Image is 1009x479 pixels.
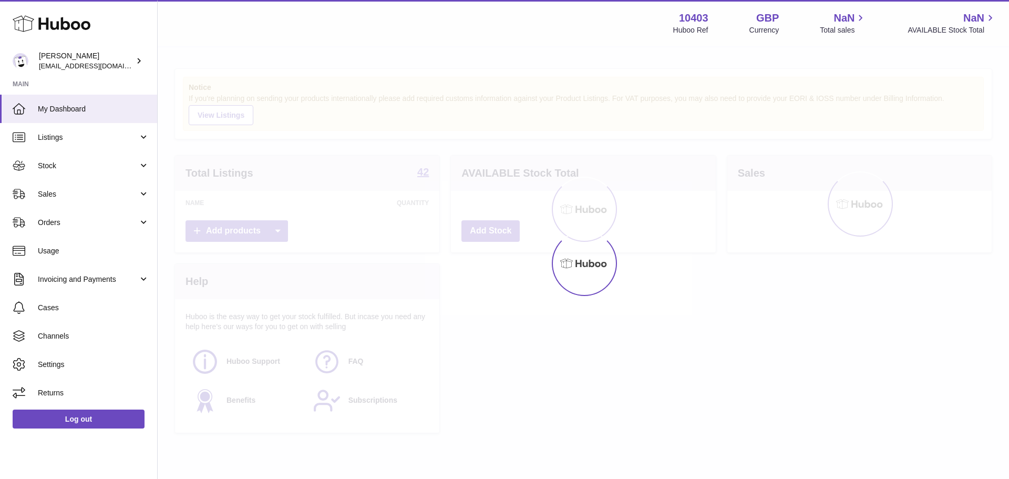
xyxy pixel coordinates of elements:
span: Orders [38,218,138,228]
span: [EMAIL_ADDRESS][DOMAIN_NAME] [39,62,155,70]
a: Log out [13,410,145,429]
span: Usage [38,246,149,256]
span: Invoicing and Payments [38,274,138,284]
div: [PERSON_NAME] [39,51,133,71]
span: My Dashboard [38,104,149,114]
div: Currency [749,25,779,35]
div: Huboo Ref [673,25,708,35]
span: AVAILABLE Stock Total [908,25,996,35]
strong: GBP [756,11,779,25]
img: internalAdmin-10403@internal.huboo.com [13,53,28,69]
span: Settings [38,360,149,370]
span: Listings [38,133,138,142]
span: Stock [38,161,138,171]
span: Sales [38,189,138,199]
strong: 10403 [679,11,708,25]
span: NaN [833,11,854,25]
a: NaN AVAILABLE Stock Total [908,11,996,35]
span: Returns [38,388,149,398]
span: NaN [963,11,984,25]
a: NaN Total sales [820,11,867,35]
span: Cases [38,303,149,313]
span: Channels [38,331,149,341]
span: Total sales [820,25,867,35]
